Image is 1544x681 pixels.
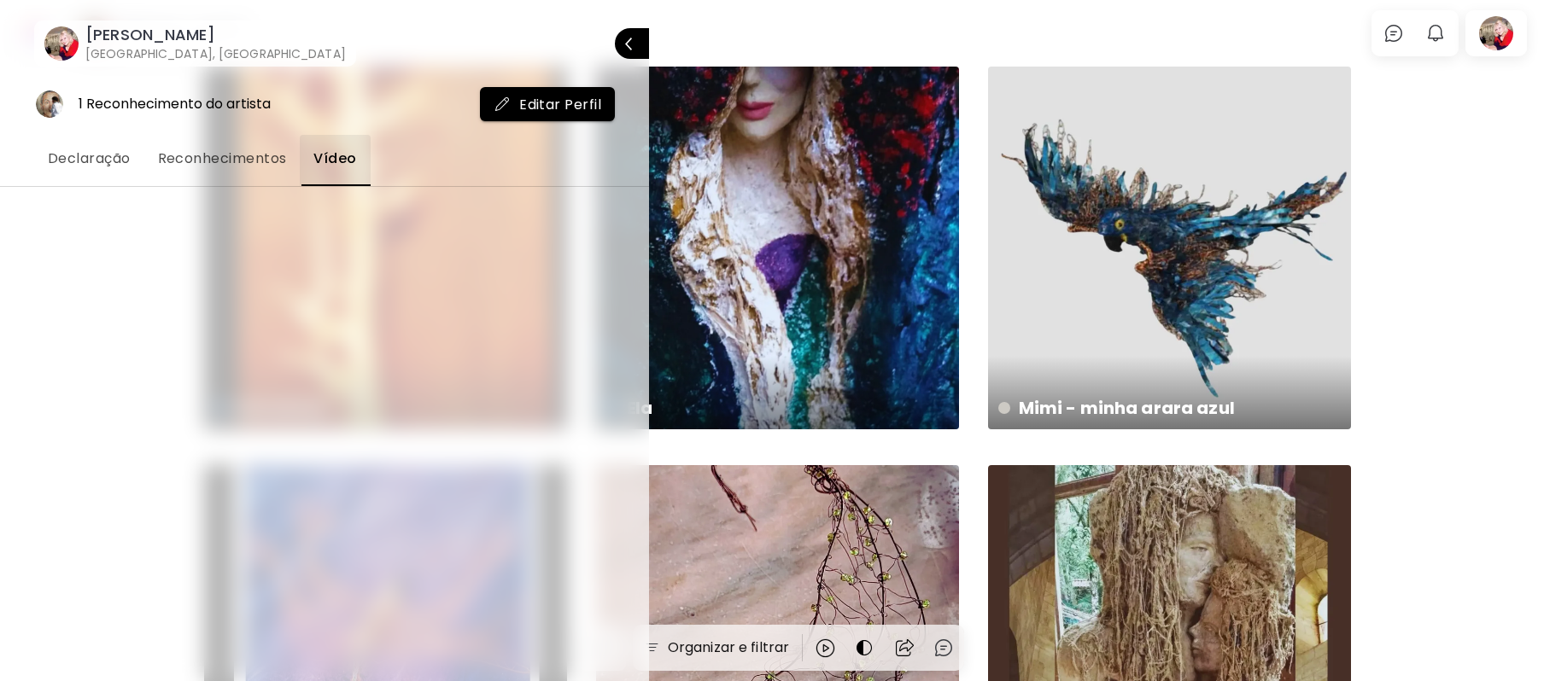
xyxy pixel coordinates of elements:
[85,25,346,45] h6: [PERSON_NAME]
[34,207,581,515] iframe: Criações da artista visual Maria Brasil
[48,148,131,169] span: Declaração
[494,96,511,113] img: mail
[158,148,287,169] span: Reconhecimentos
[79,95,271,113] div: 1 Reconhecimento do artista
[494,96,601,113] span: Editar Perfil
[480,87,615,121] button: mailEditar Perfil
[313,148,356,169] span: Vídeo
[85,45,346,62] h6: [GEOGRAPHIC_DATA], [GEOGRAPHIC_DATA]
